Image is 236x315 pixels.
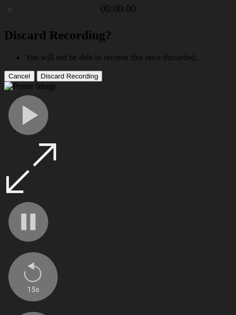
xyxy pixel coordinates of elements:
[4,82,57,91] img: Poster Image
[25,53,232,62] li: You will not be able to recover this once discarded.
[4,71,35,82] button: Cancel
[37,71,103,82] button: Discard Recording
[100,3,136,15] a: 00:00:00
[4,28,232,42] h2: Discard Recording?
